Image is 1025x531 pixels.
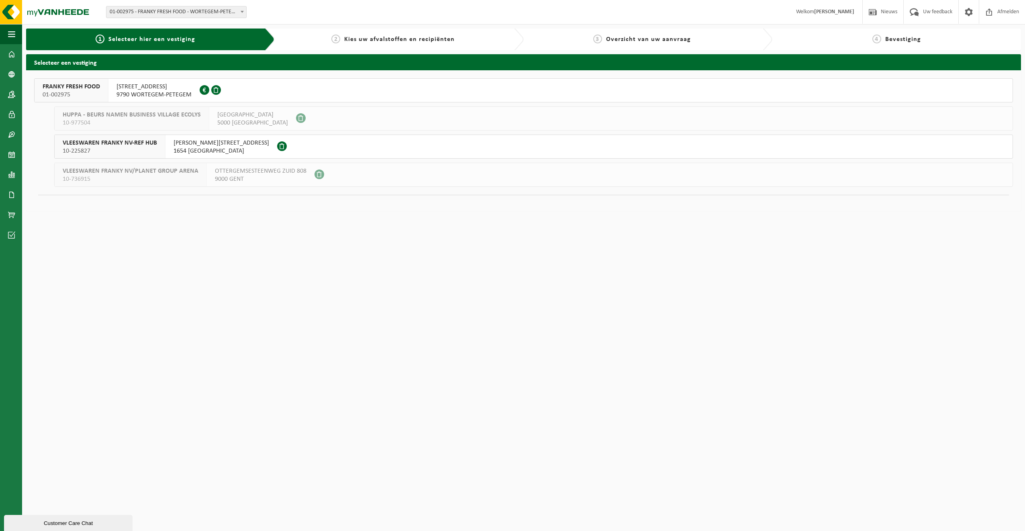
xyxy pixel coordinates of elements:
[63,111,201,119] span: HUPPA - BEURS NAMEN BUSINESS VILLAGE ECOLYS
[106,6,247,18] span: 01-002975 - FRANKY FRESH FOOD - WORTEGEM-PETEGEM
[593,35,602,43] span: 3
[217,111,288,119] span: [GEOGRAPHIC_DATA]
[63,139,157,147] span: VLEESWAREN FRANKY NV-REF HUB
[215,175,306,183] span: 9000 GENT
[54,135,1013,159] button: VLEESWAREN FRANKY NV-REF HUB 10-225827 [PERSON_NAME][STREET_ADDRESS]1654 [GEOGRAPHIC_DATA]
[106,6,246,18] span: 01-002975 - FRANKY FRESH FOOD - WORTEGEM-PETEGEM
[43,91,100,99] span: 01-002975
[43,83,100,91] span: FRANKY FRESH FOOD
[4,513,134,531] iframe: chat widget
[215,167,306,175] span: OTTERGEMSESTEENWEG ZUID 808
[344,36,455,43] span: Kies uw afvalstoffen en recipiënten
[814,9,854,15] strong: [PERSON_NAME]
[116,91,192,99] span: 9790 WORTEGEM-PETEGEM
[174,147,269,155] span: 1654 [GEOGRAPHIC_DATA]
[26,54,1021,70] h2: Selecteer een vestiging
[34,78,1013,102] button: FRANKY FRESH FOOD 01-002975 [STREET_ADDRESS]9790 WORTEGEM-PETEGEM
[63,119,201,127] span: 10-977504
[116,83,192,91] span: [STREET_ADDRESS]
[331,35,340,43] span: 2
[108,36,195,43] span: Selecteer hier een vestiging
[606,36,691,43] span: Overzicht van uw aanvraag
[63,175,198,183] span: 10-736915
[63,147,157,155] span: 10-225827
[96,35,104,43] span: 1
[885,36,921,43] span: Bevestiging
[63,167,198,175] span: VLEESWAREN FRANKY NV/PLANET GROUP ARENA
[872,35,881,43] span: 4
[174,139,269,147] span: [PERSON_NAME][STREET_ADDRESS]
[217,119,288,127] span: 5000 [GEOGRAPHIC_DATA]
